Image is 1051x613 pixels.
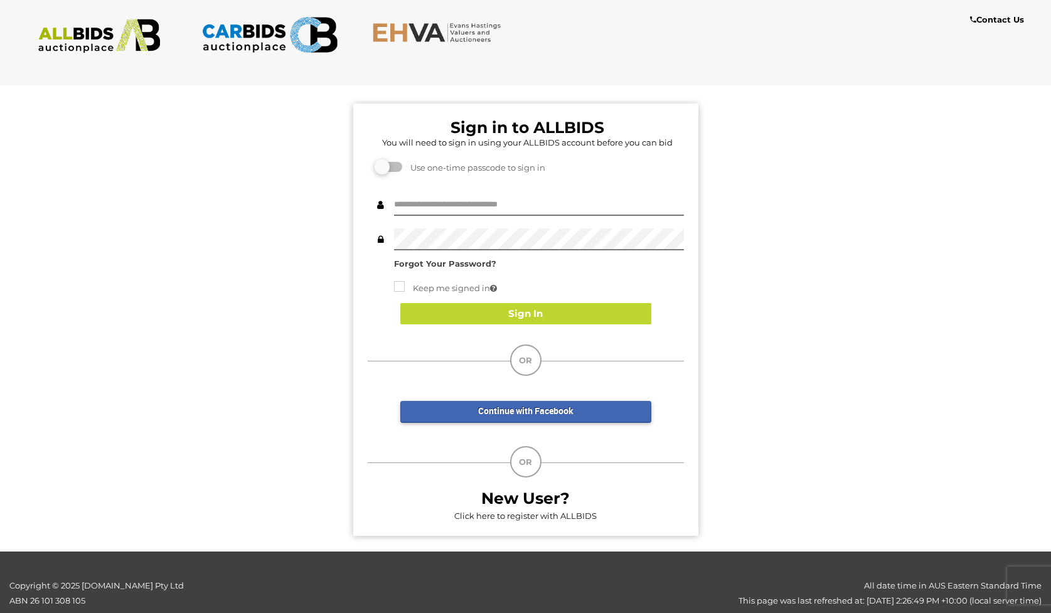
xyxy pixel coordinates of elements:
a: Forgot Your Password? [394,259,496,269]
a: Continue with Facebook [400,401,651,423]
div: OR [510,344,542,376]
div: All date time in AUS Eastern Standard Time This page was last refreshed at: [DATE] 2:26:49 PM +10... [263,578,1051,608]
img: EHVA.com.au [372,22,508,43]
div: OR [510,446,542,477]
b: Sign in to ALLBIDS [451,118,604,137]
label: Keep me signed in [394,281,497,296]
b: New User? [481,489,570,508]
h5: You will need to sign in using your ALLBIDS account before you can bid [371,138,684,147]
img: CARBIDS.com.au [201,13,338,57]
b: Contact Us [970,14,1024,24]
button: Sign In [400,303,651,325]
a: Contact Us [970,13,1027,27]
img: ALLBIDS.com.au [31,19,168,53]
span: Use one-time passcode to sign in [404,163,545,173]
a: Click here to register with ALLBIDS [454,511,597,521]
